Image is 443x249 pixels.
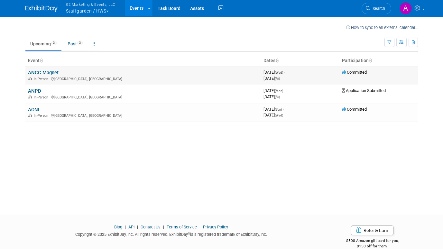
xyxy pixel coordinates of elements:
[263,88,285,93] span: [DATE]
[25,55,261,66] th: Event
[28,88,41,94] a: ANPD
[28,114,32,117] img: In-Person Event
[275,71,283,74] span: (Wed)
[203,225,228,229] a: Privacy Policy
[283,107,284,112] span: -
[40,58,43,63] a: Sort by Event Name
[339,55,418,66] th: Participation
[25,230,318,237] div: Copyright © 2025 ExhibitDay, Inc. All rights reserved. ExhibitDay is a registered trademark of Ex...
[28,94,258,99] div: [GEOGRAPHIC_DATA], [GEOGRAPHIC_DATA]
[275,89,283,93] span: (Mon)
[284,88,285,93] span: -
[263,76,280,81] span: [DATE]
[77,41,83,45] span: 3
[369,58,372,63] a: Sort by Participation Type
[28,77,32,80] img: In-Person Event
[141,225,161,229] a: Contact Us
[135,225,140,229] span: |
[261,55,339,66] th: Dates
[327,244,418,249] div: $150 off for them.
[370,6,385,11] span: Search
[342,70,367,75] span: Committed
[275,108,282,111] span: (Sun)
[275,95,280,99] span: (Fri)
[34,95,50,99] span: In-Person
[342,107,367,112] span: Committed
[25,38,61,50] a: Upcoming3
[327,234,418,249] div: $500 Amazon gift card for you,
[167,225,197,229] a: Terms of Service
[123,225,127,229] span: |
[198,225,202,229] span: |
[346,25,418,30] a: How to sync to an external calendar...
[263,107,284,112] span: [DATE]
[351,226,393,235] a: Refer & Earn
[25,5,58,12] img: ExhibitDay
[342,88,386,93] span: Application Submitted
[128,225,134,229] a: API
[34,77,50,81] span: In-Person
[275,58,279,63] a: Sort by Start Date
[66,1,115,8] span: G2 Marketing & Events, LLC
[188,232,190,235] sup: ®
[263,70,285,75] span: [DATE]
[28,70,59,76] a: ANCC Magnet
[362,3,391,14] a: Search
[51,41,57,45] span: 3
[400,2,412,14] img: Anna Lerner
[28,107,41,113] a: AONL
[34,114,50,118] span: In-Person
[28,76,258,81] div: [GEOGRAPHIC_DATA], [GEOGRAPHIC_DATA]
[275,114,283,117] span: (Wed)
[162,225,166,229] span: |
[284,70,285,75] span: -
[114,225,122,229] a: Blog
[28,113,258,118] div: [GEOGRAPHIC_DATA], [GEOGRAPHIC_DATA]
[63,38,88,50] a: Past3
[263,113,283,117] span: [DATE]
[263,94,280,99] span: [DATE]
[28,95,32,98] img: In-Person Event
[275,77,280,80] span: (Fri)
